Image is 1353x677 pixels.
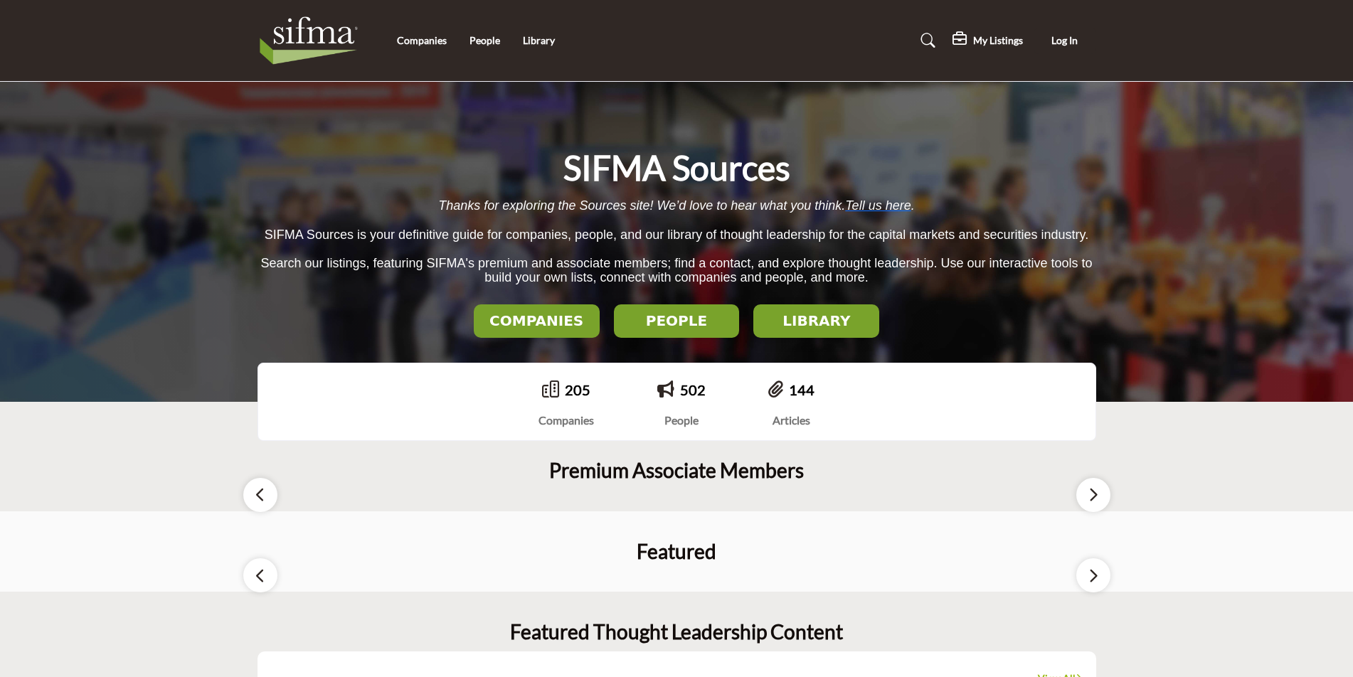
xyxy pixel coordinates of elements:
[907,29,945,52] a: Search
[753,304,879,338] button: LIBRARY
[397,34,447,46] a: Companies
[758,312,875,329] h2: LIBRARY
[768,412,815,429] div: Articles
[973,34,1023,47] h5: My Listings
[265,228,1088,242] span: SIFMA Sources is your definitive guide for companies, people, and our library of thought leadersh...
[680,381,706,398] a: 502
[258,12,368,69] img: Site Logo
[657,412,706,429] div: People
[789,381,815,398] a: 144
[549,459,804,483] h2: Premium Associate Members
[953,32,1023,49] div: My Listings
[1051,34,1078,46] span: Log In
[563,146,790,190] h1: SIFMA Sources
[523,34,555,46] a: Library
[510,620,843,644] h2: Featured Thought Leadership Content
[565,381,590,398] a: 205
[438,198,914,213] span: Thanks for exploring the Sources site! We’d love to hear what you think. .
[474,304,600,338] button: COMPANIES
[614,304,740,338] button: PEOPLE
[260,256,1092,285] span: Search our listings, featuring SIFMA's premium and associate members; find a contact, and explore...
[1034,28,1096,54] button: Log In
[845,198,911,213] a: Tell us here
[478,312,595,329] h2: COMPANIES
[618,312,736,329] h2: PEOPLE
[538,412,594,429] div: Companies
[469,34,500,46] a: People
[637,540,716,564] h2: Featured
